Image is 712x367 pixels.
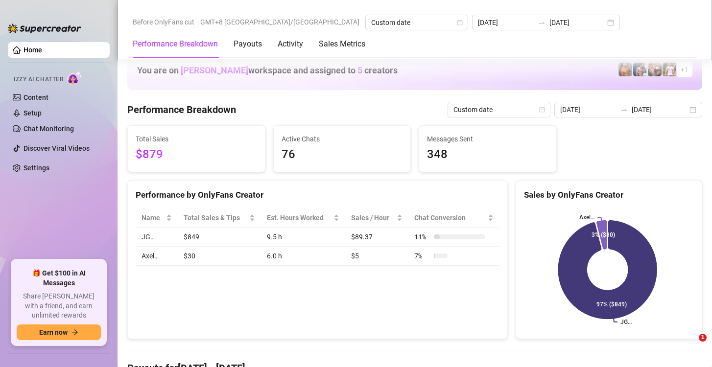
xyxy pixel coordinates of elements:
[620,319,632,325] text: JG…
[8,23,81,33] img: logo-BBDzfeDw.svg
[67,71,82,85] img: AI Chatter
[414,231,430,242] span: 11 %
[633,63,647,76] img: Axel
[580,214,595,221] text: Axel…
[136,188,499,202] div: Performance by OnlyFans Creator
[71,329,78,336] span: arrow-right
[14,75,63,84] span: Izzy AI Chatter
[142,212,164,223] span: Name
[478,17,534,28] input: Start date
[414,251,430,261] span: 7 %
[178,228,261,247] td: $849
[427,145,548,164] span: 348
[345,228,409,247] td: $89.37
[178,247,261,266] td: $30
[136,247,178,266] td: Axel…
[181,65,248,75] span: [PERSON_NAME]
[136,134,257,144] span: Total Sales
[345,247,409,266] td: $5
[681,64,688,75] span: + 1
[24,109,42,117] a: Setup
[178,208,261,228] th: Total Sales & Tips
[538,19,546,26] span: swap-right
[663,63,676,76] img: Hector
[618,63,632,76] img: JG
[538,19,546,26] span: to
[524,188,694,202] div: Sales by OnlyFans Creator
[648,63,662,76] img: Osvaldo
[127,103,236,116] h4: Performance Breakdown
[17,269,101,288] span: 🎁 Get $100 in AI Messages
[136,208,178,228] th: Name
[136,228,178,247] td: JG…
[184,212,247,223] span: Total Sales & Tips
[261,247,345,266] td: 6.0 h
[133,38,218,50] div: Performance Breakdown
[539,107,545,113] span: calendar
[200,15,359,29] span: GMT+8 [GEOGRAPHIC_DATA]/[GEOGRAPHIC_DATA]
[234,38,262,50] div: Payouts
[39,328,68,336] span: Earn now
[620,106,628,114] span: swap-right
[282,134,403,144] span: Active Chats
[549,17,605,28] input: End date
[136,145,257,164] span: $879
[345,208,409,228] th: Sales / Hour
[319,38,365,50] div: Sales Metrics
[620,106,628,114] span: to
[357,65,362,75] span: 5
[17,292,101,321] span: Share [PERSON_NAME] with a friend, and earn unlimited rewards
[24,93,48,101] a: Content
[278,38,303,50] div: Activity
[137,65,398,76] h1: You are on workspace and assigned to creators
[24,144,90,152] a: Discover Viral Videos
[414,212,486,223] span: Chat Conversion
[24,46,42,54] a: Home
[560,104,616,115] input: Start date
[133,15,194,29] span: Before OnlyFans cut
[17,324,101,340] button: Earn nowarrow-right
[427,134,548,144] span: Messages Sent
[282,145,403,164] span: 76
[408,208,499,228] th: Chat Conversion
[261,228,345,247] td: 9.5 h
[371,15,462,30] span: Custom date
[457,20,463,25] span: calendar
[267,212,332,223] div: Est. Hours Worked
[699,334,707,342] span: 1
[24,125,74,133] a: Chat Monitoring
[679,334,702,357] iframe: Intercom live chat
[351,212,395,223] span: Sales / Hour
[453,102,545,117] span: Custom date
[632,104,688,115] input: End date
[24,164,49,172] a: Settings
